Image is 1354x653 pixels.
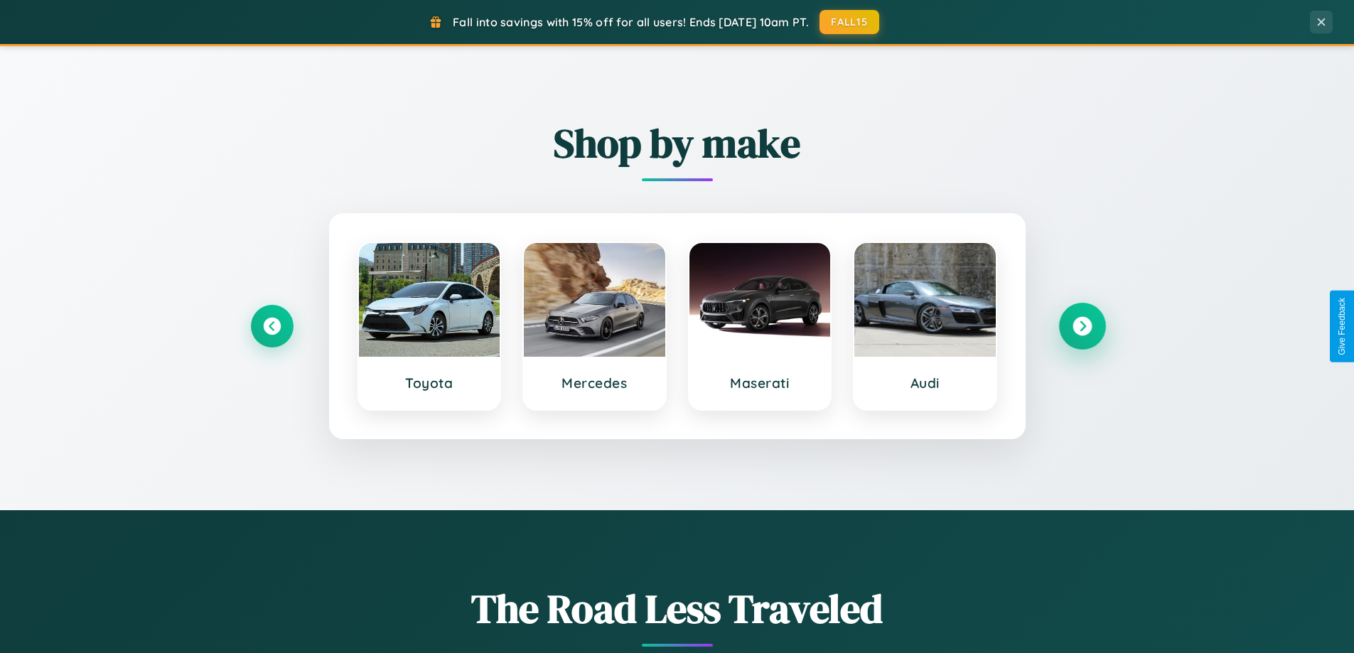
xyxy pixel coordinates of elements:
[704,374,817,392] h3: Maserati
[1337,298,1347,355] div: Give Feedback
[373,374,486,392] h3: Toyota
[869,374,982,392] h3: Audi
[453,15,809,29] span: Fall into savings with 15% off for all users! Ends [DATE] 10am PT.
[251,116,1104,171] h2: Shop by make
[251,581,1104,636] h1: The Road Less Traveled
[820,10,879,34] button: FALL15
[538,374,651,392] h3: Mercedes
